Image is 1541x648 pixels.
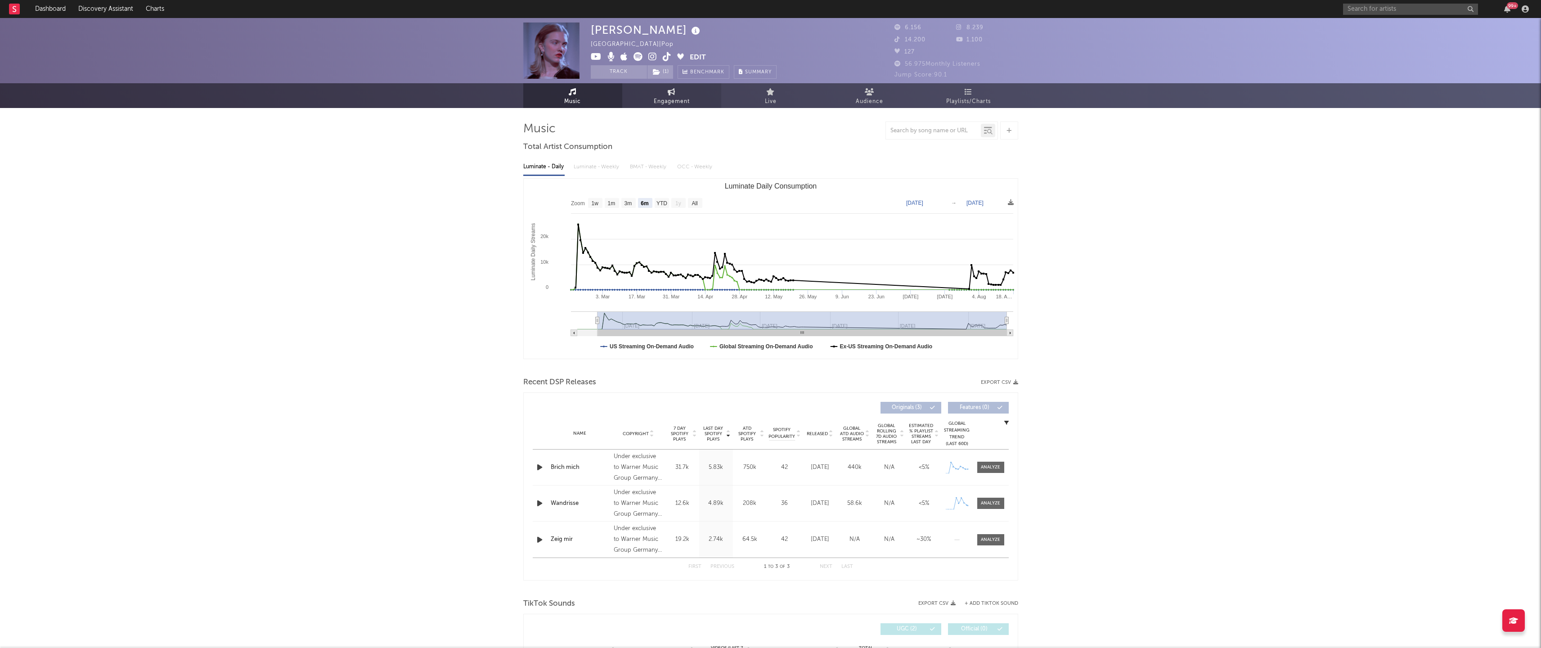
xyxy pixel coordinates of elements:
span: Official ( 0 ) [954,626,995,632]
button: + Add TikTok Sound [956,601,1018,606]
span: Live [765,96,777,107]
button: Export CSV [918,601,956,606]
span: 56.975 Monthly Listeners [894,61,980,67]
text: Luminate Daily Consumption [724,182,817,190]
button: (1) [647,65,673,79]
text: [DATE] [966,200,984,206]
span: 6.156 [894,25,921,31]
div: [DATE] [805,463,835,472]
text: 1y [675,200,681,207]
span: of [780,565,785,569]
span: Benchmark [690,67,724,78]
span: Features ( 0 ) [954,405,995,410]
div: 42 [769,535,800,544]
text: Luminate Daily Streams [530,223,536,280]
div: N/A [840,535,870,544]
div: [GEOGRAPHIC_DATA] | Pop [591,39,684,50]
div: Name [551,430,610,437]
span: Copyright [623,431,649,436]
span: 14.200 [894,37,925,43]
text: [DATE] [906,200,923,206]
text: Ex-US Streaming On-Demand Audio [840,343,932,350]
a: Playlists/Charts [919,83,1018,108]
div: ~ 30 % [909,535,939,544]
div: [DATE] [805,499,835,508]
span: Summary [745,70,772,75]
input: Search by song name or URL [886,127,981,135]
span: Estimated % Playlist Streams Last Day [909,423,934,445]
div: 19.2k [668,535,697,544]
a: Zeig mir [551,535,610,544]
div: 31.7k [668,463,697,472]
button: First [688,564,701,569]
div: 4.89k [701,499,731,508]
button: Summary [734,65,777,79]
a: Live [721,83,820,108]
button: Next [820,564,832,569]
div: 58.6k [840,499,870,508]
div: Luminate - Daily [523,159,565,175]
text: 12. May [765,294,783,299]
span: Global Rolling 7D Audio Streams [874,423,899,445]
text: 26. May [799,294,817,299]
button: Track [591,65,647,79]
div: N/A [874,499,904,508]
div: 440k [840,463,870,472]
text: 1w [591,200,598,207]
text: 28. Apr [732,294,747,299]
text: 18. A… [996,294,1012,299]
button: Originals(3) [881,402,941,414]
text: 17. Mar [628,294,645,299]
a: Engagement [622,83,721,108]
text: → [951,200,957,206]
div: [PERSON_NAME] [591,22,702,37]
div: 208k [735,499,764,508]
text: Global Streaming On-Demand Audio [719,343,813,350]
button: UGC(2) [881,623,941,635]
div: 5.83k [701,463,731,472]
svg: Luminate Daily Consumption [524,179,1018,359]
div: <5% [909,499,939,508]
a: Audience [820,83,919,108]
div: 2.74k [701,535,731,544]
span: Total Artist Consumption [523,142,612,153]
a: Brich mich [551,463,610,472]
div: 42 [769,463,800,472]
button: 99+ [1504,5,1510,13]
span: ( 1 ) [647,65,674,79]
span: Recent DSP Releases [523,377,596,388]
button: Previous [710,564,734,569]
text: 31. Mar [663,294,680,299]
text: 14. Apr [697,294,713,299]
span: 7 Day Spotify Plays [668,426,692,442]
span: Jump Score: 90.1 [894,72,947,78]
button: Last [841,564,853,569]
text: 10k [540,259,548,265]
div: 1 3 3 [752,562,802,572]
span: Originals ( 3 ) [886,405,928,410]
span: 8.239 [956,25,984,31]
a: Music [523,83,622,108]
div: Under exclusive to Warner Music Group Germany Holding GmbH, © 2025 [PERSON_NAME] [614,487,663,520]
span: Released [807,431,828,436]
a: Wandrisse [551,499,610,508]
span: Spotify Popularity [768,427,795,440]
div: 36 [769,499,800,508]
text: 1m [607,200,615,207]
text: 3. Mar [596,294,610,299]
div: 99 + [1507,2,1518,9]
div: Under exclusive to Warner Music Group Germany Holding GmbH, © 2025 [PERSON_NAME] [614,451,663,484]
span: 1.100 [956,37,983,43]
button: Features(0) [948,402,1009,414]
text: 4. Aug [972,294,986,299]
div: N/A [874,535,904,544]
a: Benchmark [678,65,729,79]
div: N/A [874,463,904,472]
button: Official(0) [948,623,1009,635]
span: Playlists/Charts [946,96,991,107]
input: Search for artists [1343,4,1478,15]
text: [DATE] [937,294,952,299]
span: Audience [856,96,883,107]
